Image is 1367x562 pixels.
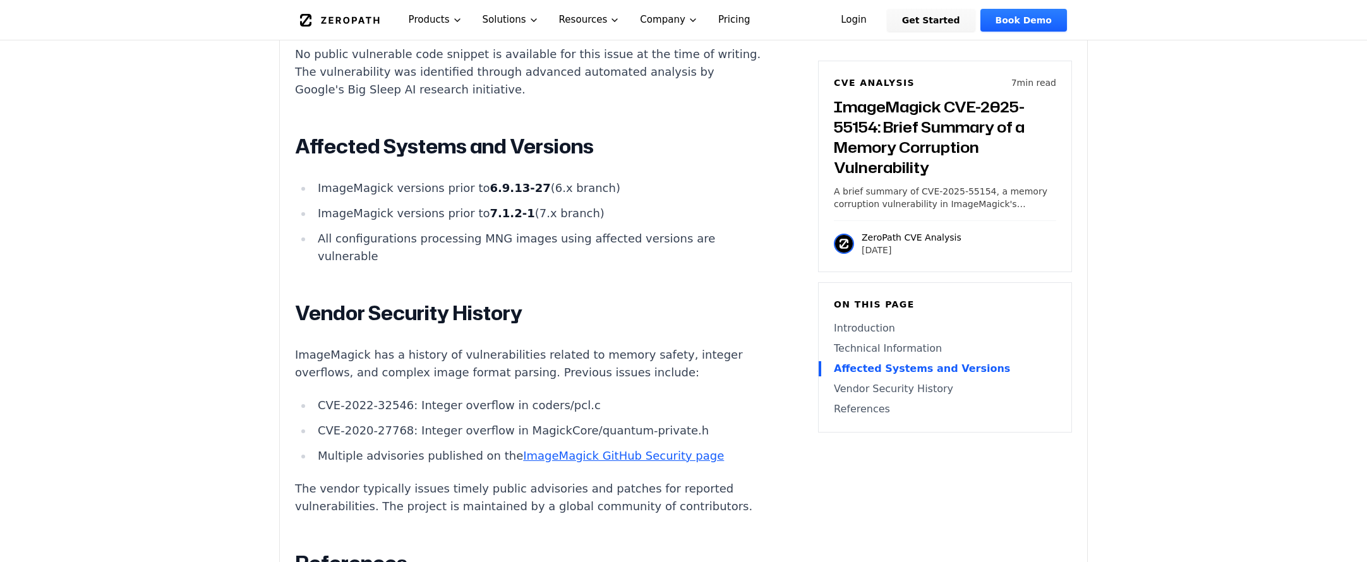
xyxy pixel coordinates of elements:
[313,205,765,222] li: ImageMagick versions prior to (7.x branch)
[313,230,765,265] li: All configurations processing MNG images using affected versions are vulnerable
[313,179,765,197] li: ImageMagick versions prior to (6.x branch)
[826,9,882,32] a: Login
[313,422,765,439] li: CVE-2020-27768: Integer overflow in MagickCore/quantum-private.h
[834,76,915,89] h6: CVE Analysis
[834,234,854,254] img: ZeroPath CVE Analysis
[834,97,1056,177] h3: ImageMagick CVE-2025-55154: Brief Summary of a Memory Corruption Vulnerability
[295,45,765,99] p: No public vulnerable code snippet is available for this issue at the time of writing. The vulnera...
[295,301,765,326] h2: Vendor Security History
[834,341,1056,356] a: Technical Information
[862,244,961,256] p: [DATE]
[1011,76,1056,89] p: 7 min read
[295,480,765,515] p: The vendor typically issues timely public advisories and patches for reported vulnerabilities. Th...
[834,298,1056,311] h6: On this page
[834,321,1056,336] a: Introduction
[313,447,765,465] li: Multiple advisories published on the
[490,181,550,194] strong: 6.9.13-27
[313,397,765,414] li: CVE-2022-32546: Integer overflow in coders/pcl.c
[490,206,534,220] strong: 7.1.2-1
[295,134,765,159] h2: Affected Systems and Versions
[887,9,975,32] a: Get Started
[523,449,724,462] a: ImageMagick GitHub Security page
[980,9,1067,32] a: Book Demo
[295,346,765,381] p: ImageMagick has a history of vulnerabilities related to memory safety, integer overflows, and com...
[862,231,961,244] p: ZeroPath CVE Analysis
[834,361,1056,376] a: Affected Systems and Versions
[834,185,1056,210] p: A brief summary of CVE-2025-55154, a memory corruption vulnerability in ImageMagick's ReadOneMNGI...
[834,402,1056,417] a: References
[834,381,1056,397] a: Vendor Security History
